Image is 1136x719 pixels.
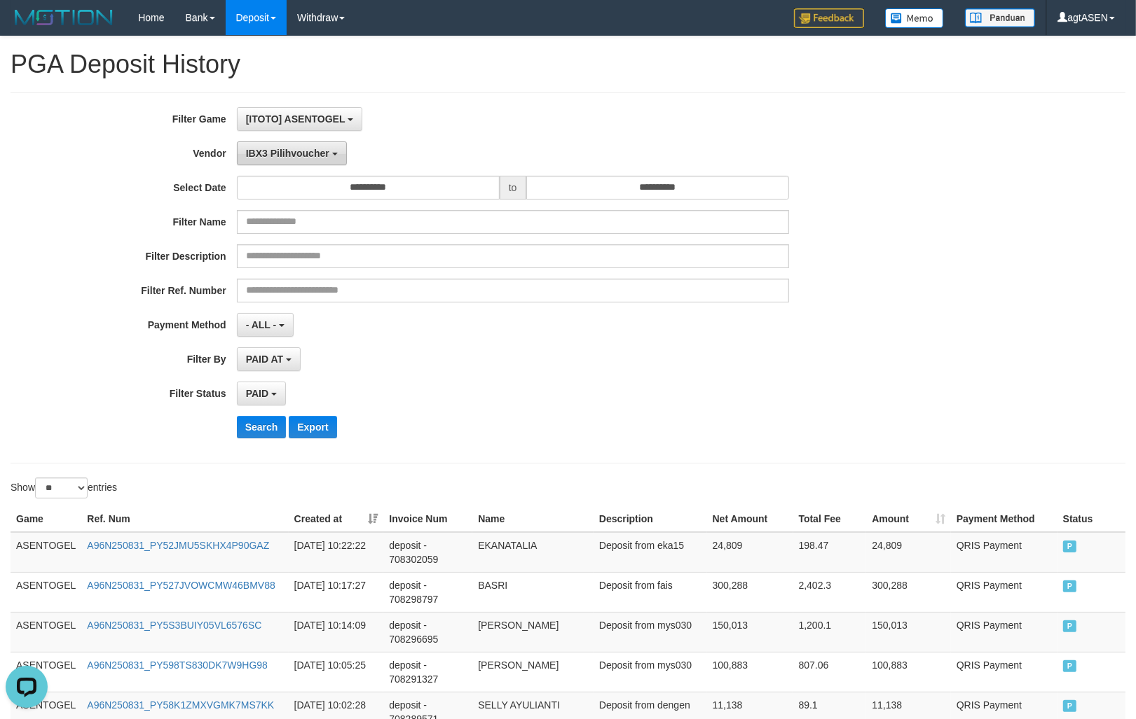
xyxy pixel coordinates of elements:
a: A96N250831_PY5S3BUIY05VL6576SC [87,620,261,631]
a: A96N250831_PY52JMU5SKHX4P90GAZ [87,540,269,551]
td: 150,013 [707,612,793,652]
td: 198.47 [793,532,867,573]
td: deposit - 708298797 [383,572,472,612]
button: - ALL - [237,313,294,337]
img: panduan.png [965,8,1035,27]
td: [DATE] 10:05:25 [289,652,384,692]
td: 300,288 [707,572,793,612]
span: PAID AT [246,354,283,365]
td: 1,200.1 [793,612,867,652]
th: Amount: activate to sort column ascending [866,506,950,532]
a: A96N250831_PY598TS830DK7W9HG98 [87,659,268,671]
td: 300,288 [866,572,950,612]
span: IBX3 Pilihvoucher [246,148,329,159]
th: Game [11,506,81,532]
th: Description [594,506,707,532]
button: [ITOTO] ASENTOGEL [237,107,362,131]
td: 2,402.3 [793,572,867,612]
td: deposit - 708302059 [383,532,472,573]
td: QRIS Payment [951,572,1058,612]
th: Name [472,506,594,532]
span: PAID [1063,540,1077,552]
img: Button%20Memo.svg [885,8,944,28]
td: QRIS Payment [951,652,1058,692]
td: ASENTOGEL [11,532,81,573]
button: PAID [237,382,286,405]
td: BASRI [472,572,594,612]
th: Status [1058,506,1125,532]
td: QRIS Payment [951,532,1058,573]
td: Deposit from eka15 [594,532,707,573]
td: Deposit from mys030 [594,612,707,652]
span: PAID [1063,620,1077,632]
td: 100,883 [707,652,793,692]
button: Search [237,416,287,438]
td: QRIS Payment [951,612,1058,652]
span: to [500,176,526,200]
td: deposit - 708296695 [383,612,472,652]
span: PAID [1063,700,1077,712]
td: [DATE] 10:22:22 [289,532,384,573]
button: Export [289,416,336,438]
button: IBX3 Pilihvoucher [237,141,347,165]
th: Payment Method [951,506,1058,532]
th: Net Amount [707,506,793,532]
td: Deposit from fais [594,572,707,612]
span: [ITOTO] ASENTOGEL [246,113,345,125]
span: - ALL - [246,319,277,330]
a: A96N250831_PY527JVOWCMW46BMV88 [87,580,275,591]
td: [DATE] 10:14:09 [289,612,384,652]
th: Invoice Num [383,506,472,532]
td: Deposit from mys030 [594,652,707,692]
td: 24,809 [707,532,793,573]
td: deposit - 708291327 [383,652,472,692]
td: EKANATALIA [472,532,594,573]
td: 24,809 [866,532,950,573]
td: [PERSON_NAME] [472,652,594,692]
th: Created at: activate to sort column ascending [289,506,384,532]
a: A96N250831_PY58K1ZMXVGMK7MS7KK [87,699,274,711]
h1: PGA Deposit History [11,50,1125,78]
td: [DATE] 10:17:27 [289,572,384,612]
th: Total Fee [793,506,867,532]
td: [PERSON_NAME] [472,612,594,652]
img: Feedback.jpg [794,8,864,28]
span: PAID [1063,580,1077,592]
select: Showentries [35,477,88,498]
span: PAID [1063,660,1077,672]
img: MOTION_logo.png [11,7,117,28]
td: ASENTOGEL [11,612,81,652]
th: Ref. Num [81,506,288,532]
td: 150,013 [866,612,950,652]
label: Show entries [11,477,117,498]
td: ASENTOGEL [11,652,81,692]
span: PAID [246,388,268,399]
td: 807.06 [793,652,867,692]
button: PAID AT [237,347,301,371]
button: Open LiveChat chat widget [6,6,48,48]
td: ASENTOGEL [11,572,81,612]
td: 100,883 [866,652,950,692]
